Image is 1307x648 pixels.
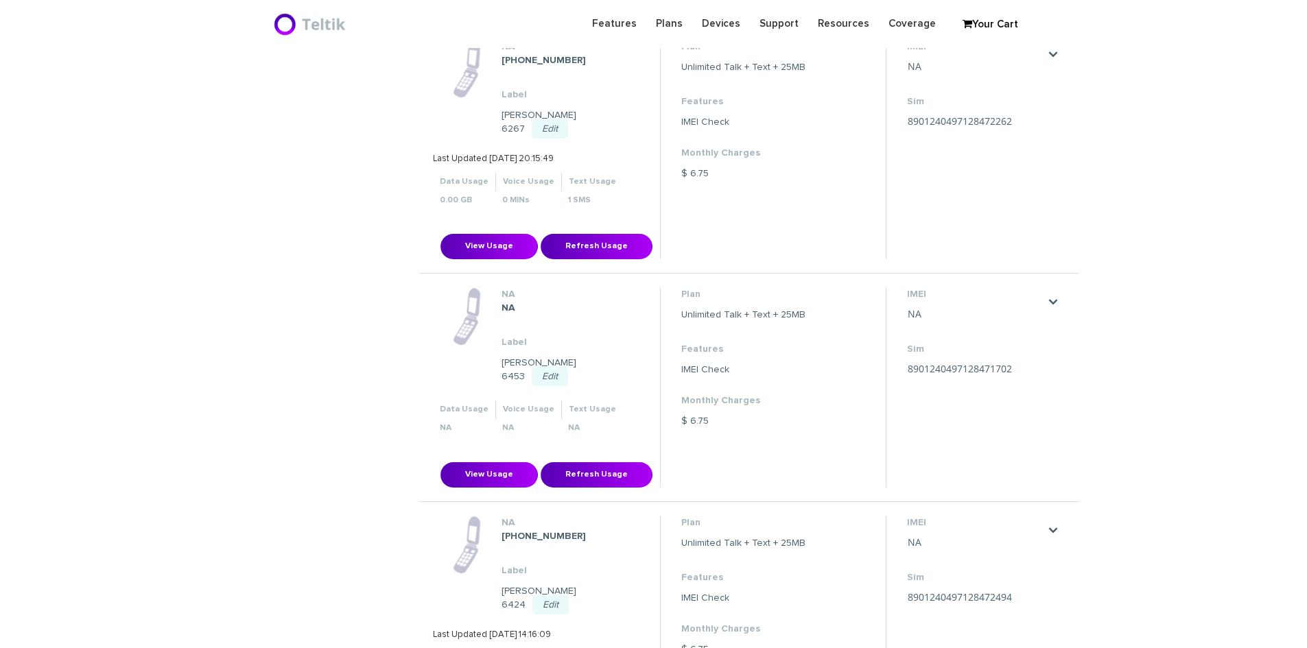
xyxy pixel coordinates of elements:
a: . [1048,296,1059,307]
dt: Features [681,571,805,584]
th: NA [433,419,496,437]
a: . [1048,525,1059,536]
a: Support [750,10,808,37]
a: . [1048,49,1059,60]
p: Last Updated [DATE] 14:16:09 [433,629,623,642]
dd: IMEI Check [681,115,805,129]
dt: NA [502,287,638,301]
dt: Monthly Charges [681,394,805,407]
th: Text Usage [561,400,623,419]
a: Edit [532,119,568,139]
button: View Usage [440,462,538,488]
dd: $ 6.75 [681,167,805,180]
p: Last Updated [DATE] 20:15:49 [433,153,623,166]
dt: IMEI [907,516,1044,529]
dd: Unlimited Talk + Text + 25MB [681,536,805,550]
dt: Monthly Charges [681,622,805,636]
dt: Label [502,564,638,577]
strong: NA [502,303,515,313]
dd: [PERSON_NAME] 6453 [502,356,638,383]
dt: Sim [907,342,1044,356]
dt: Monthly Charges [681,146,805,160]
dt: Label [502,88,638,101]
th: 0 MINs [495,191,561,210]
th: Voice Usage [495,400,561,419]
img: phone [453,287,481,346]
dt: Label [502,335,638,349]
a: Plans [646,10,692,37]
th: Text Usage [561,173,623,191]
img: phone [453,516,481,574]
dt: Plan [681,287,805,301]
dd: [PERSON_NAME] 6424 [502,584,638,612]
a: Devices [692,10,750,37]
th: 1 SMS [561,191,623,210]
dt: IMEI [907,287,1044,301]
a: Your Cart [956,14,1024,35]
strong: [PHONE_NUMBER] [502,56,586,65]
a: Edit [532,367,568,386]
a: Resources [808,10,879,37]
dt: NA [502,516,638,529]
th: 0.00 GB [433,191,496,210]
img: phone [453,40,481,98]
button: View Usage [440,234,538,259]
th: NA [561,419,623,437]
dt: Plan [681,516,805,529]
img: BriteX [273,10,349,38]
dd: [PERSON_NAME] 6267 [502,108,638,136]
a: Features [582,10,646,37]
dt: Features [681,342,805,356]
a: Edit [532,595,569,614]
dt: Sim [907,95,1044,108]
dd: Unlimited Talk + Text + 25MB [681,60,805,74]
th: Voice Usage [495,173,561,191]
a: Coverage [879,10,945,37]
strong: [PHONE_NUMBER] [502,531,586,541]
dd: IMEI Check [681,363,805,376]
dt: Sim [907,571,1044,584]
th: Data Usage [433,400,496,419]
th: NA [495,419,561,437]
button: Refresh Usage [541,462,652,488]
th: Data Usage [433,173,496,191]
dd: IMEI Check [681,591,805,605]
dt: Features [681,95,805,108]
button: Refresh Usage [541,234,652,259]
dd: Unlimited Talk + Text + 25MB [681,308,805,322]
dd: $ 6.75 [681,414,805,428]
